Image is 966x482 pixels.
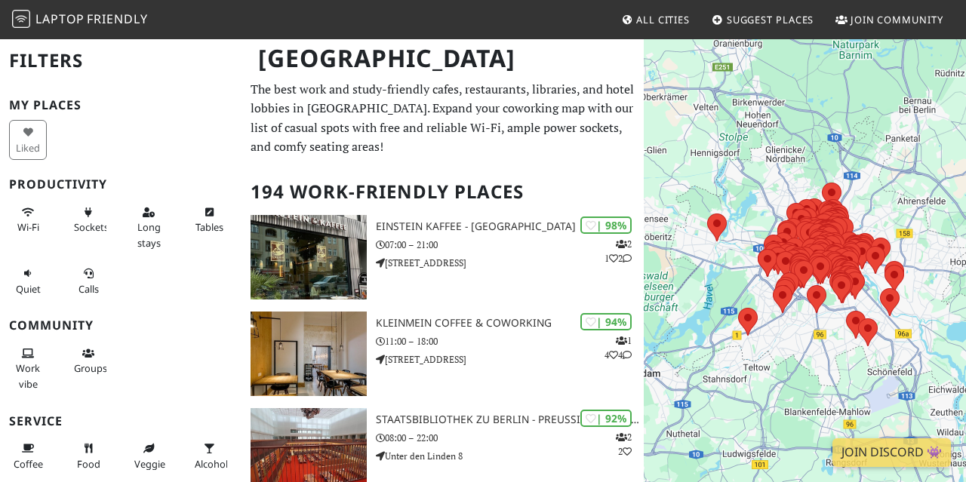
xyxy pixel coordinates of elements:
[190,436,228,476] button: Alcohol
[580,216,632,234] div: | 98%
[69,261,107,301] button: Calls
[195,457,228,471] span: Alcohol
[580,410,632,427] div: | 92%
[87,11,147,27] span: Friendly
[78,282,99,296] span: Video/audio calls
[241,312,644,396] a: KleinMein Coffee & Coworking | 94% 144 KleinMein Coffee & Coworking 11:00 – 18:00 [STREET_ADDRESS]
[9,200,47,240] button: Wi-Fi
[9,177,232,192] h3: Productivity
[615,6,696,33] a: All Cities
[605,237,632,266] p: 2 1 2
[17,220,39,234] span: Stable Wi-Fi
[130,200,168,255] button: Long stays
[832,438,951,467] a: Join Discord 👾
[376,256,645,270] p: [STREET_ADDRESS]
[9,318,232,333] h3: Community
[137,220,161,249] span: Long stays
[130,436,168,476] button: Veggie
[9,414,232,428] h3: Service
[69,200,107,240] button: Sockets
[727,13,814,26] span: Suggest Places
[376,431,645,445] p: 08:00 – 22:00
[616,430,632,459] p: 2 2
[829,6,949,33] a: Join Community
[376,352,645,367] p: [STREET_ADDRESS]
[134,457,165,471] span: Veggie
[580,313,632,330] div: | 94%
[9,98,232,112] h3: My Places
[69,436,107,476] button: Food
[376,238,645,252] p: 07:00 – 21:00
[74,220,109,234] span: Power sockets
[12,10,30,28] img: LaptopFriendly
[851,13,943,26] span: Join Community
[69,341,107,381] button: Groups
[636,13,690,26] span: All Cities
[376,334,645,348] p: 11:00 – 18:00
[9,436,47,476] button: Coffee
[9,38,232,84] h2: Filters
[16,361,40,390] span: People working
[246,38,641,79] h1: [GEOGRAPHIC_DATA]
[9,261,47,301] button: Quiet
[35,11,85,27] span: Laptop
[14,457,43,471] span: Coffee
[251,312,367,396] img: KleinMein Coffee & Coworking
[251,80,635,157] p: The best work and study-friendly cafes, restaurants, libraries, and hotel lobbies in [GEOGRAPHIC_...
[706,6,820,33] a: Suggest Places
[605,333,632,362] p: 1 4 4
[16,282,41,296] span: Quiet
[376,413,645,426] h3: Staatsbibliothek zu Berlin - Preußischer Kulturbesitz
[376,220,645,233] h3: Einstein Kaffee - [GEOGRAPHIC_DATA]
[241,215,644,299] a: Einstein Kaffee - Charlottenburg | 98% 212 Einstein Kaffee - [GEOGRAPHIC_DATA] 07:00 – 21:00 [STR...
[74,361,107,375] span: Group tables
[12,7,148,33] a: LaptopFriendly LaptopFriendly
[251,169,635,215] h2: 194 Work-Friendly Places
[190,200,228,240] button: Tables
[251,215,367,299] img: Einstein Kaffee - Charlottenburg
[9,341,47,396] button: Work vibe
[195,220,223,234] span: Work-friendly tables
[376,449,645,463] p: Unter den Linden 8
[77,457,100,471] span: Food
[376,317,645,330] h3: KleinMein Coffee & Coworking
